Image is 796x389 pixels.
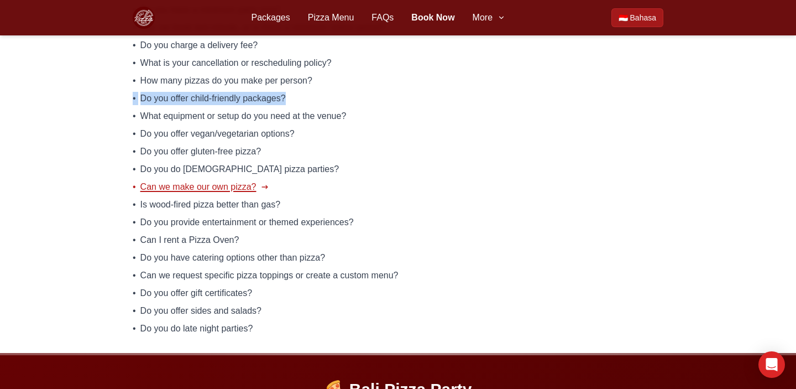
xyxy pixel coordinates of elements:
a: • Do you offer vegan/vegetarian options? [133,127,663,141]
span: Can we request specific pizza toppings or create a custom menu? [140,269,399,282]
span: Do you do late night parties? [140,322,253,335]
span: More [473,11,493,24]
span: • [133,74,136,87]
span: • [133,198,136,211]
a: Packages [251,11,290,24]
span: • [133,287,136,300]
a: Beralih ke Bahasa Indonesia [611,8,663,27]
a: • Can we request specific pizza toppings or create a custom menu? [133,269,663,282]
a: • Do you offer gluten-free pizza? [133,145,663,158]
span: Do you offer sides and salads? [140,304,261,318]
span: Do you offer gift certificates? [140,287,252,300]
a: • Do you offer child-friendly packages? [133,92,663,105]
span: How many pizzas do you make per person? [140,74,312,87]
div: Open Intercom Messenger [758,351,785,378]
button: More [473,11,506,24]
span: Do you charge a delivery fee? [140,39,258,52]
span: What is your cancellation or rescheduling policy? [140,56,332,70]
span: Bahasa [630,12,656,23]
span: Can I rent a Pizza Oven? [140,234,239,247]
a: • Do you charge a delivery fee? [133,39,663,52]
span: • [133,110,136,123]
span: • [133,322,136,335]
a: FAQs [371,11,394,24]
span: • [133,145,136,158]
span: • [133,163,136,176]
span: Is wood-fired pizza better than gas? [140,198,280,211]
a: Pizza Menu [308,11,354,24]
section: FAQ Topics [133,3,663,335]
a: • Can I rent a Pizza Oven? [133,234,663,247]
span: • [133,180,136,194]
a: • Is wood-fired pizza better than gas? [133,198,663,211]
span: • [133,56,136,70]
span: • [133,269,136,282]
a: • Do you offer gift certificates? [133,287,663,300]
a: • Do you offer sides and salads? [133,304,663,318]
span: • [133,39,136,52]
a: • Do you do late night parties? [133,322,663,335]
img: Bali Pizza Party Logo [133,7,155,29]
a: • Can we make our own pizza? [133,180,663,194]
a: • How many pizzas do you make per person? [133,74,663,87]
span: • [133,127,136,141]
a: • Do you provide entertainment or themed experiences? [133,216,663,229]
span: Can we make our own pizza? [140,180,256,194]
span: Do you offer child-friendly packages? [140,92,286,105]
a: • What is your cancellation or rescheduling policy? [133,56,663,70]
span: Do you have catering options other than pizza? [140,251,325,264]
span: Do you provide entertainment or themed experiences? [140,216,354,229]
span: • [133,304,136,318]
span: Do you do [DEMOGRAPHIC_DATA] pizza parties? [140,163,339,176]
a: • Do you have catering options other than pizza? [133,251,663,264]
a: • Do you do [DEMOGRAPHIC_DATA] pizza parties? [133,163,663,176]
span: What equipment or setup do you need at the venue? [140,110,347,123]
span: • [133,251,136,264]
a: • What equipment or setup do you need at the venue? [133,110,663,123]
a: Book Now [411,11,454,24]
span: • [133,92,136,105]
span: Do you offer gluten-free pizza? [140,145,261,158]
span: • [133,216,136,229]
span: Do you offer vegan/vegetarian options? [140,127,295,141]
span: • [133,234,136,247]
